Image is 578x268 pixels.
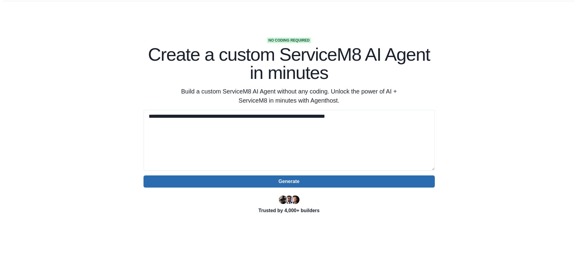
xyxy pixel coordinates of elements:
p: Trusted by 4,000+ builders [144,207,435,214]
img: Kent Dodds [291,195,299,204]
h1: Create a custom ServiceM8 AI Agent in minutes [144,46,435,82]
p: Build a custom ServiceM8 AI Agent without any coding. Unlock the power of AI + ServiceM8 in minut... [173,87,406,105]
img: Segun Adebayo [285,195,293,204]
button: Generate [144,175,435,188]
img: Ryan Florence [279,195,287,204]
span: No coding required [267,38,311,43]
